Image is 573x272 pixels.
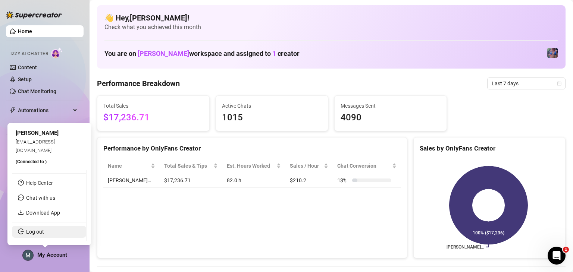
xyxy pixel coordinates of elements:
td: [PERSON_NAME]… [103,173,160,188]
span: message [18,194,24,200]
span: calendar [557,81,561,86]
span: Chat Conversion [337,162,391,170]
span: 4090 [341,111,441,125]
td: $17,236.71 [160,173,222,188]
h4: 👋 Hey, [PERSON_NAME] ! [104,13,558,23]
span: [EMAIL_ADDRESS][DOMAIN_NAME] [16,139,55,153]
span: Name [108,162,149,170]
h1: You are on workspace and assigned to creator [104,50,300,58]
img: logo-BBDzfeDw.svg [6,11,62,19]
span: 13 % [337,176,349,184]
span: (Connected to ) [16,159,47,164]
th: Total Sales & Tips [160,159,222,173]
span: thunderbolt [10,107,16,113]
td: 82.0 h [222,173,285,188]
span: Automations [18,104,71,116]
a: Chat Monitoring [18,88,56,94]
a: Log out [26,229,44,235]
span: Messages Sent [341,102,441,110]
span: Sales / Hour [290,162,323,170]
img: AI Chatter [51,47,63,58]
a: Download App [26,210,60,216]
span: Chat Copilot [18,119,71,131]
h4: Performance Breakdown [97,78,180,89]
span: My Account [37,252,67,258]
div: Sales by OnlyFans Creator [420,143,559,154]
span: Izzy AI Chatter [10,50,48,57]
a: Home [18,28,32,34]
span: [PERSON_NAME] [138,50,189,57]
a: Setup [18,76,32,82]
div: Est. Hours Worked [227,162,275,170]
text: [PERSON_NAME]… [447,244,484,250]
iframe: Intercom live chat [548,247,566,265]
td: $210.2 [285,173,333,188]
th: Sales / Hour [285,159,333,173]
span: 1 [563,247,569,253]
span: Last 7 days [492,78,561,89]
span: [PERSON_NAME] [16,130,59,136]
img: ACg8ocLEUq6BudusSbFUgfJHT7ol7Uq-BuQYr5d-mnjl9iaMWv35IQ=s96-c [23,250,33,260]
th: Name [103,159,160,173]
span: Check what you achieved this month [104,23,558,31]
a: Help Center [26,180,53,186]
span: Total Sales [103,102,203,110]
span: Total Sales & Tips [164,162,212,170]
th: Chat Conversion [333,159,401,173]
span: 1 [272,50,276,57]
a: Content [18,64,37,70]
span: $17,236.71 [103,111,203,125]
span: Active Chats [222,102,322,110]
li: Log out [12,226,86,238]
div: Performance by OnlyFans Creator [103,143,401,154]
span: Chat with us [26,195,55,201]
span: 1015 [222,111,322,125]
img: Jaylie [547,48,558,58]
